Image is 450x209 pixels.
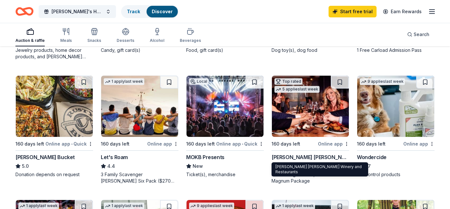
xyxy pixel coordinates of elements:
div: Beverages [180,38,201,43]
button: Meals [60,25,72,46]
div: 160 days left [186,140,215,148]
div: Food, gift card(s) [186,47,264,53]
a: Track [127,9,140,14]
div: Online app [403,140,435,148]
button: TrackDiscover [121,5,178,18]
div: 160 days left [357,140,386,148]
div: [PERSON_NAME] Bucket [15,153,75,161]
button: Desserts [117,25,134,46]
div: 1 apply last week [104,78,144,85]
div: [PERSON_NAME] [PERSON_NAME] Winery and Restaurants [272,153,349,161]
img: Image for MOKB Presents [187,76,263,137]
div: Online app Quick [216,140,264,148]
span: 5.0 [22,162,29,170]
div: Candy, gift card(s) [101,47,178,53]
span: • [71,141,72,147]
a: Image for MOKB PresentsLocal160 days leftOnline app•QuickMOKB PresentsNewTicket(s), merchandise [186,75,264,178]
div: 1 Free Carload Admission Pass [357,47,435,53]
div: MOKB Presents [186,153,225,161]
div: Donation depends on request [15,171,93,178]
div: Auction & raffle [15,38,45,43]
button: Search [402,28,435,41]
div: Alcohol [150,38,164,43]
div: 3 Family Scavenger [PERSON_NAME] Six Pack ($270 Value), 2 Date Night Scavenger [PERSON_NAME] Two ... [101,171,178,184]
div: 160 days left [101,140,129,148]
span: [PERSON_NAME]'s Hope Survival Ball [52,8,103,15]
span: Search [414,31,429,38]
img: Image for Rusty Bucket [16,76,93,137]
span: New [193,162,203,170]
button: Beverages [180,25,201,46]
div: Desserts [117,38,134,43]
div: 5 applies last week [274,86,320,93]
a: Earn Rewards [379,6,426,17]
div: Meals [60,38,72,43]
div: [PERSON_NAME] [PERSON_NAME] Winery and Restaurants [272,162,368,176]
div: Online app [318,140,349,148]
a: Start free trial [329,6,377,17]
span: • [242,141,243,147]
div: Online app [147,140,178,148]
span: 4.4 [107,162,115,170]
a: Image for Let's Roam1 applylast week160 days leftOnline appLet's Roam4.43 Family Scavenger [PERSO... [101,75,178,184]
div: Pet control products [357,171,435,178]
div: Top rated [274,78,302,85]
img: Image for Cooper's Hawk Winery and Restaurants [272,76,349,137]
button: Alcohol [150,25,164,46]
div: Jewelry products, home decor products, and [PERSON_NAME] Gives Back event in-store or online (or ... [15,47,93,60]
div: Wondercide [357,153,387,161]
button: [PERSON_NAME]'s Hope Survival Ball [39,5,116,18]
div: 9 applies last week [360,78,405,85]
a: Home [15,4,34,19]
div: Local [189,78,208,85]
div: Online app Quick [45,140,93,148]
a: Discover [152,9,173,14]
a: Image for Rusty Bucket160 days leftOnline app•Quick[PERSON_NAME] Bucket5.0Donation depends on req... [15,75,93,178]
button: Snacks [87,25,101,46]
button: Auction & raffle [15,25,45,46]
a: Image for Cooper's Hawk Winery and RestaurantsTop rated5 applieslast week160 days leftOnline app[... [272,75,349,184]
div: Ticket(s), merchandise [186,171,264,178]
div: Snacks [87,38,101,43]
div: Lux Tasting for Four, CH Cares Magnum Package [272,171,349,184]
div: 160 days left [15,140,44,148]
img: Image for Let's Roam [101,76,178,137]
div: Let's Roam [101,153,128,161]
a: Image for Wondercide9 applieslast week160 days leftOnline appWondercide4.7Pet control products [357,75,435,178]
img: Image for Wondercide [357,76,434,137]
div: Dog toy(s), dog food [272,47,349,53]
div: 160 days left [272,140,300,148]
